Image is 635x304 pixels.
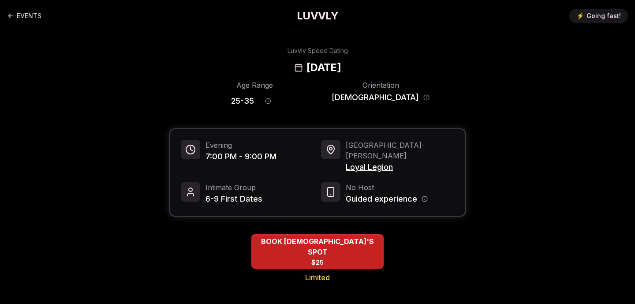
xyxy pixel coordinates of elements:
button: BOOK QUEER WOMEN'S SPOT - Limited [251,234,384,269]
span: $25 [311,258,324,267]
span: Intimate Group [205,182,262,193]
a: Back to events [7,7,41,25]
button: Age range information [258,91,278,111]
div: Orientation [332,80,430,90]
button: Host information [422,196,428,202]
span: Going fast! [586,11,621,20]
span: 7:00 PM - 9:00 PM [205,150,276,163]
span: 25 - 35 [231,95,254,107]
button: Orientation information [423,94,430,101]
span: ⚡️ [576,11,584,20]
span: Evening [205,140,276,150]
span: Guided experience [346,193,417,205]
span: [GEOGRAPHIC_DATA] - [PERSON_NAME] [346,140,454,161]
span: Loyal Legion [346,161,454,173]
div: Age Range [205,80,303,90]
span: Limited [305,272,330,283]
div: Luvvly Speed Dating [288,46,348,55]
span: BOOK [DEMOGRAPHIC_DATA]'S SPOT [251,236,384,257]
span: 6-9 First Dates [205,193,262,205]
h2: [DATE] [306,60,341,75]
span: No Host [346,182,428,193]
span: [DEMOGRAPHIC_DATA] [332,91,419,104]
a: LUVVLY [297,9,338,23]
